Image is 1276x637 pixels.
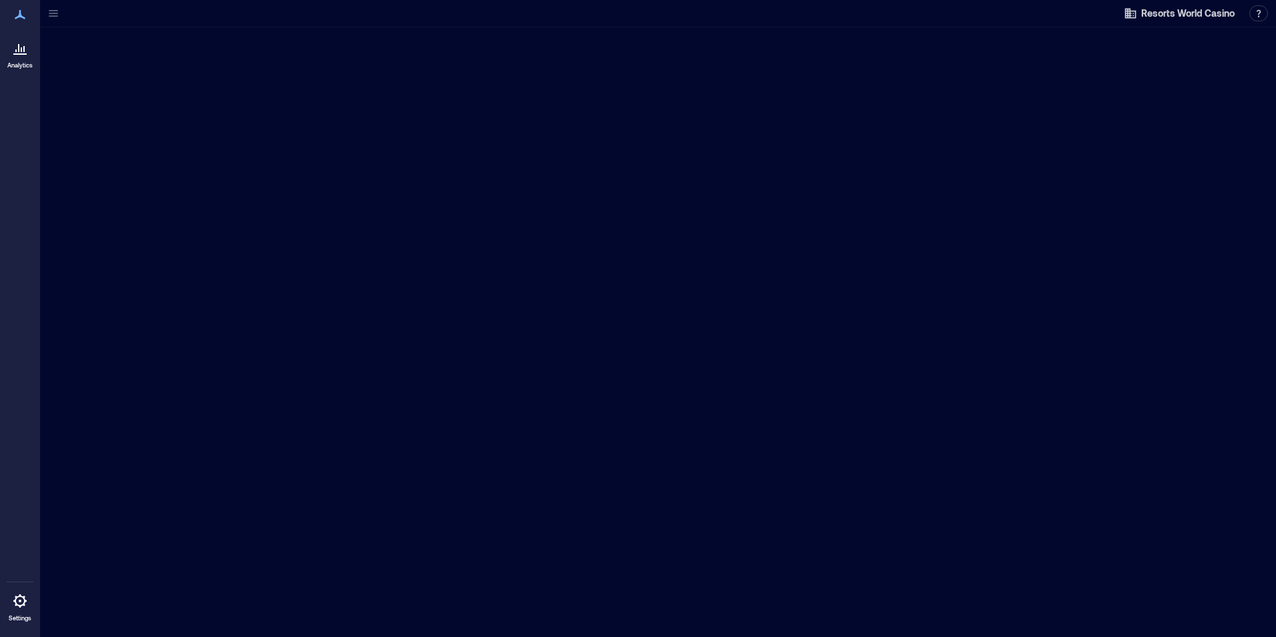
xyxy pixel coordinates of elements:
[1141,7,1235,20] span: Resorts World Casino
[4,585,36,626] a: Settings
[7,61,33,69] p: Analytics
[3,32,37,73] a: Analytics
[9,614,31,622] p: Settings
[1120,3,1239,24] button: Resorts World Casino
